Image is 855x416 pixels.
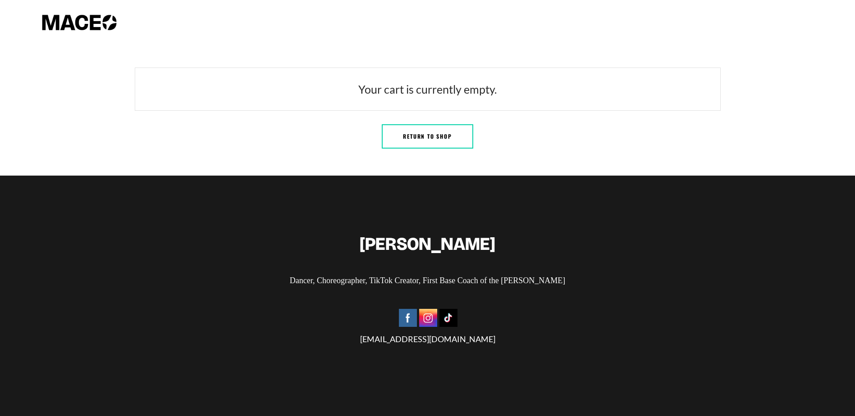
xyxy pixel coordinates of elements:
[382,124,473,149] a: Return to shop
[135,68,721,111] div: Your cart is currently empty.
[36,234,819,254] h2: [PERSON_NAME]
[36,307,819,345] div: [EMAIL_ADDRESS][DOMAIN_NAME]
[419,309,437,327] img: Instagram
[439,309,457,327] img: Tiktok
[399,309,417,327] img: Facebook
[36,274,819,287] p: Dancer, Choreographer, TikTok Creator, First Base Coach of the [PERSON_NAME]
